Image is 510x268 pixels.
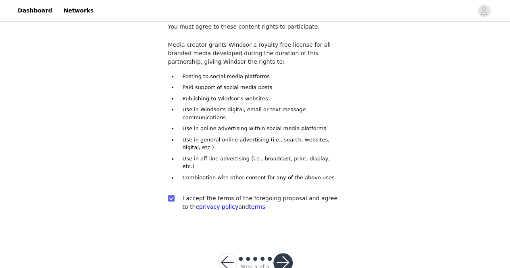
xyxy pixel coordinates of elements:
[178,95,342,103] li: Publishing to Windsor's websites
[178,174,342,182] li: Combination with other content for any of the above uses.
[178,155,342,170] li: Use in off-line advertising (i.e., broadcast, print, display, etc.)
[249,204,265,210] a: terms
[168,41,342,66] p: Media creator grants Windsor a royalty-free license for all branded media developed during the du...
[178,73,342,81] li: Posting to social media platforms
[199,204,238,210] a: privacy policy
[13,2,57,20] a: Dashboard
[178,125,342,133] li: Use in online advertising within social media platforms
[58,2,98,20] a: Networks
[168,23,342,31] p: You must agree to these content rights to participate.
[178,83,342,91] li: Paid support of social media posts
[178,136,342,152] li: Use in general online advertising (i.e., search, websites, digital, etc.)
[183,195,337,210] span: I accept the terms of the foregoing proposal and agree to the and
[178,106,342,121] li: Use in Windsor's digital, email or text message communications
[480,4,488,17] div: avatar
